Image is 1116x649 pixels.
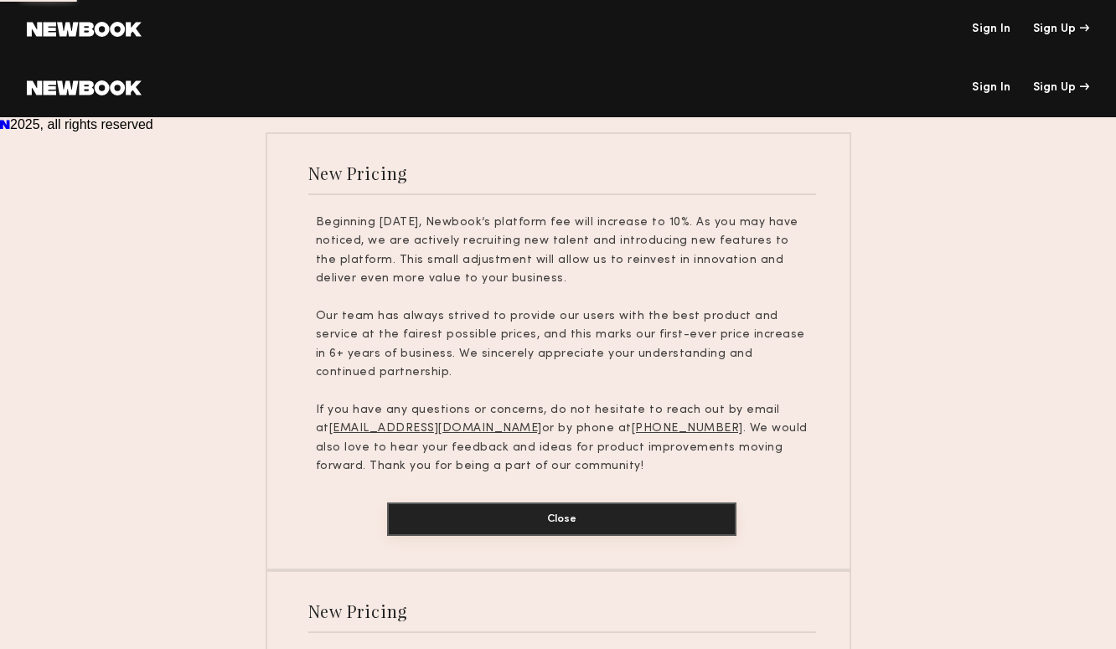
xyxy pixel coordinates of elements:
[329,423,542,434] u: [EMAIL_ADDRESS][DOMAIN_NAME]
[10,117,153,131] span: 2025, all rights reserved
[308,600,408,622] div: New Pricing
[972,23,1010,35] a: Sign In
[308,162,408,184] div: New Pricing
[972,82,1010,94] a: Sign In
[316,401,809,476] p: If you have any questions or concerns, do not hesitate to reach out by email at or by phone at . ...
[387,502,736,536] button: Close
[1033,82,1089,94] div: Sign Up
[632,423,743,434] u: [PHONE_NUMBER]
[316,214,809,289] p: Beginning [DATE], Newbook’s platform fee will increase to 10%. As you may have noticed, we are ac...
[316,307,809,383] p: Our team has always strived to provide our users with the best product and service at the fairest...
[1033,23,1089,35] div: Sign Up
